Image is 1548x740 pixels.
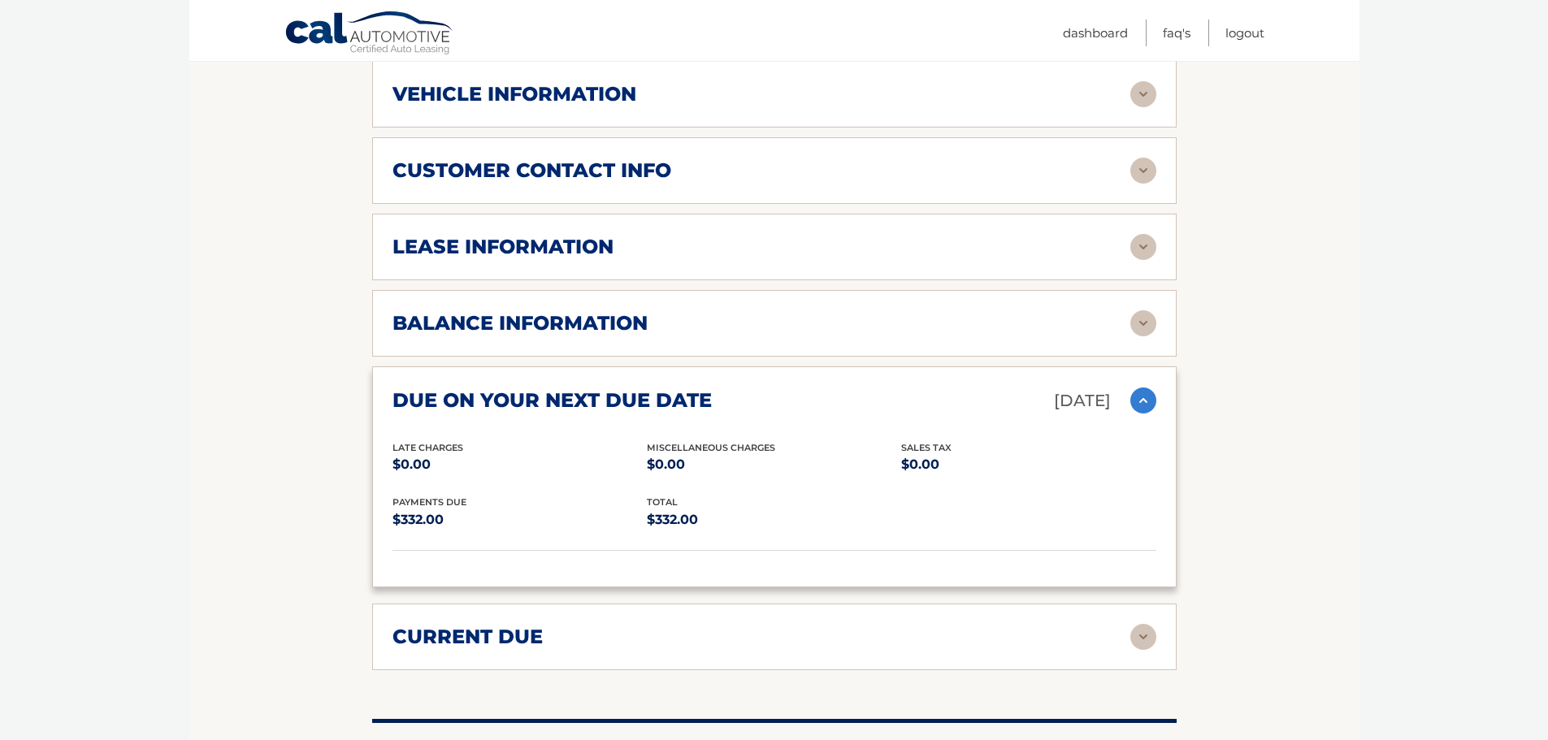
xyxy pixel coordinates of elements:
[392,388,712,413] h2: due on your next due date
[1130,81,1156,107] img: accordion-rest.svg
[647,508,901,531] p: $332.00
[392,453,647,476] p: $0.00
[647,496,678,508] span: total
[901,453,1156,476] p: $0.00
[1225,19,1264,46] a: Logout
[392,442,463,453] span: Late Charges
[1054,387,1111,415] p: [DATE]
[1130,234,1156,260] img: accordion-rest.svg
[1130,310,1156,336] img: accordion-rest.svg
[1163,19,1190,46] a: FAQ's
[901,442,952,453] span: Sales Tax
[392,496,466,508] span: Payments Due
[392,625,543,649] h2: current due
[647,453,901,476] p: $0.00
[1130,158,1156,184] img: accordion-rest.svg
[392,235,614,259] h2: lease information
[1130,387,1156,413] img: accordion-active.svg
[1130,624,1156,650] img: accordion-rest.svg
[392,82,636,106] h2: vehicle information
[392,508,647,531] p: $332.00
[392,158,671,183] h2: customer contact info
[284,11,455,58] a: Cal Automotive
[647,442,775,453] span: Miscellaneous Charges
[1063,19,1128,46] a: Dashboard
[392,311,648,335] h2: balance information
